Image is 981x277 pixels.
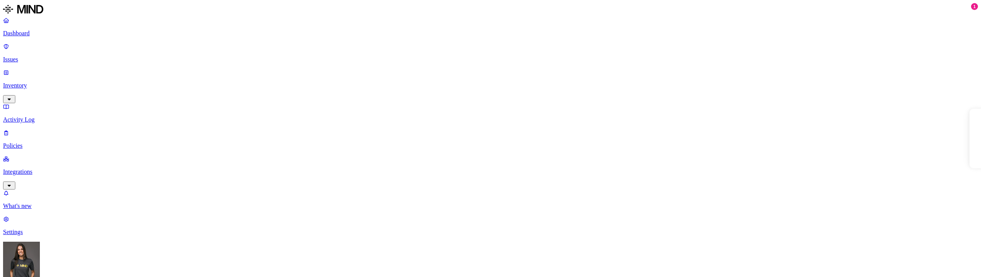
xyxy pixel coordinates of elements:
p: Dashboard [3,30,978,37]
a: Integrations [3,155,978,188]
a: Activity Log [3,103,978,123]
a: Settings [3,216,978,236]
p: Integrations [3,168,978,175]
a: What's new [3,190,978,209]
a: MIND [3,3,978,17]
a: Issues [3,43,978,63]
p: Issues [3,56,978,63]
div: 1 [971,3,978,10]
p: Inventory [3,82,978,89]
img: MIND [3,3,43,15]
p: Settings [3,229,978,236]
a: Policies [3,129,978,149]
a: Inventory [3,69,978,102]
p: Activity Log [3,116,978,123]
a: Dashboard [3,17,978,37]
p: What's new [3,203,978,209]
p: Policies [3,142,978,149]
